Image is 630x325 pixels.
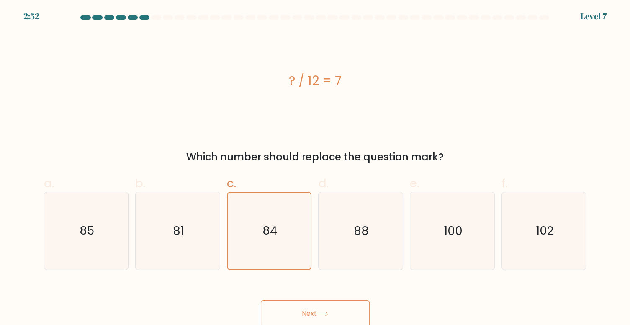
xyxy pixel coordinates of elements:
[444,223,463,239] text: 100
[49,150,581,165] div: Which number should replace the question mark?
[318,175,328,191] span: d.
[44,175,54,191] span: a.
[354,223,369,239] text: 88
[23,10,39,23] div: 2:52
[173,223,184,239] text: 81
[135,175,145,191] span: b.
[535,223,553,239] text: 102
[80,223,94,239] text: 85
[262,223,277,239] text: 84
[501,175,507,191] span: f.
[580,10,607,23] div: Level 7
[227,175,236,191] span: c.
[44,71,586,90] div: ? / 12 = 7
[410,175,419,191] span: e.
